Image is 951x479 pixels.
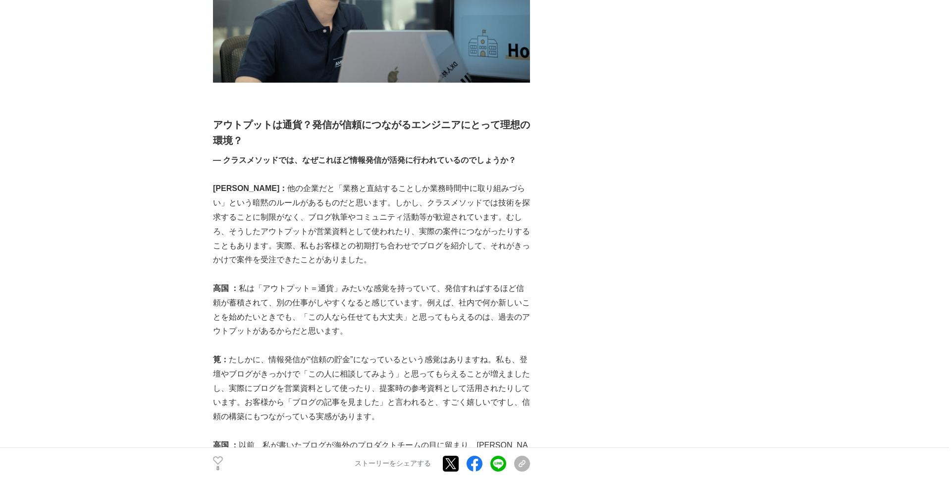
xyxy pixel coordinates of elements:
[355,459,431,468] p: ストーリーをシェアする
[213,119,530,146] strong: アウトプットは通貨？発信が信頼につながるエンジニアにとって理想の環境？
[213,353,530,424] p: たしかに、情報発信が“信頼の貯金”になっているという感覚はありますね。私も、登壇やブログがきっかけで「この人に相談してみよう」と思ってもらえることが増えましたし、実際にブログを営業資料として使っ...
[213,184,287,192] strong: [PERSON_NAME]：
[213,282,530,338] p: 私は「アウトプット＝通貨」みたいな感覚を持っていて、発信すればするほど信頼が蓄積されて、別の仕事がしやすくなると感じています。例えば、社内で何か新しいことを始めたいときでも、「この人なら任せても...
[213,156,516,164] strong: — クラスメソッドでは、なぜこれほど情報発信が活発に行われているのでしょうか？
[213,466,223,471] p: 8
[213,441,239,449] strong: 高国 ：
[213,284,239,292] strong: 高国 ：
[213,355,229,364] strong: 筧：
[213,182,530,267] p: 他の企業だと「業務と直結することしか業務時間中に取り組みづらい」という暗黙のルールがあるものだと思います。しかし、クラスメソッドでは技術を探求することに制限がなく、ブログ執筆やコミュニティ活動等...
